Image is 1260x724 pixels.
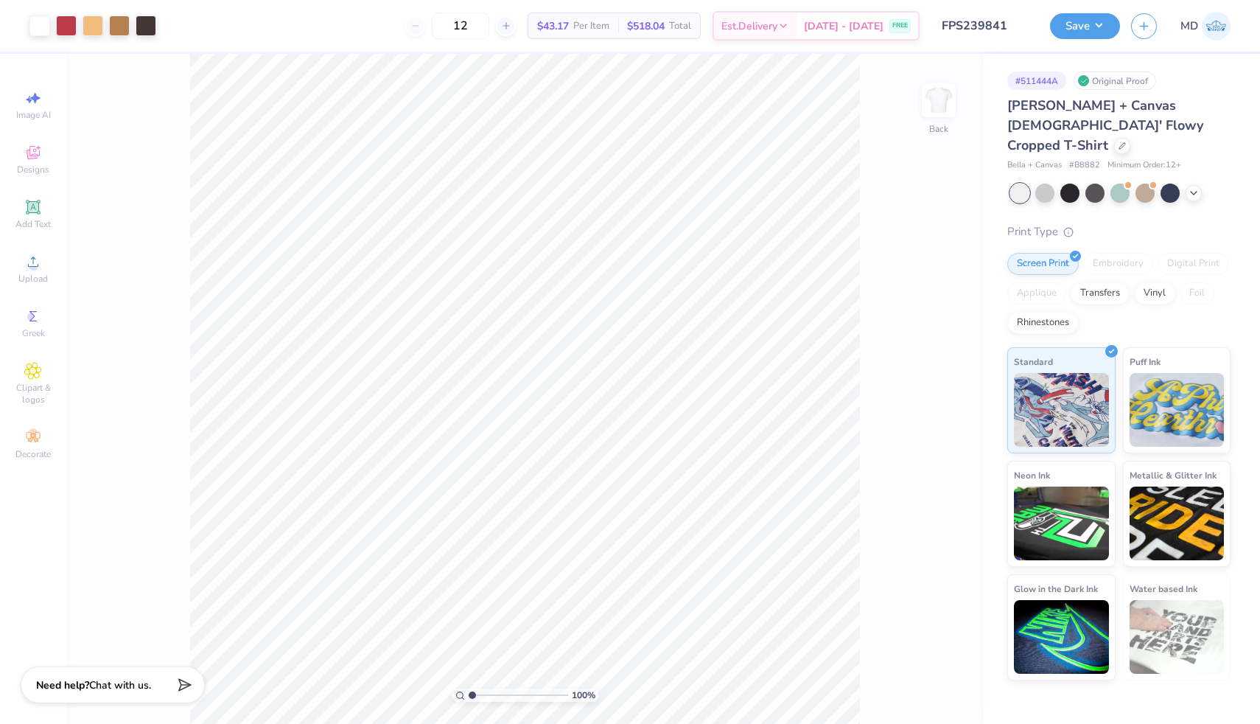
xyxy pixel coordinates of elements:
[931,11,1039,41] input: Untitled Design
[1107,159,1181,172] span: Minimum Order: 12 +
[1014,467,1050,483] span: Neon Ink
[1130,354,1161,369] span: Puff Ink
[1180,12,1231,41] a: MD
[924,86,953,115] img: Back
[1050,13,1120,39] button: Save
[1130,373,1225,447] img: Puff Ink
[1007,97,1203,154] span: [PERSON_NAME] + Canvas [DEMOGRAPHIC_DATA]' Flowy Cropped T-Shirt
[1180,282,1214,304] div: Foil
[36,678,89,692] strong: Need help?
[1180,18,1198,35] span: MD
[1074,72,1156,90] div: Original Proof
[1083,253,1153,275] div: Embroidery
[432,13,489,39] input: – –
[1130,467,1217,483] span: Metallic & Glitter Ink
[1130,487,1225,560] img: Metallic & Glitter Ink
[929,122,948,136] div: Back
[627,18,665,34] span: $518.04
[1007,223,1231,240] div: Print Type
[22,327,45,339] span: Greek
[15,448,51,460] span: Decorate
[1007,312,1079,334] div: Rhinestones
[16,109,51,121] span: Image AI
[669,18,691,34] span: Total
[1014,487,1109,560] img: Neon Ink
[1014,354,1053,369] span: Standard
[804,18,883,34] span: [DATE] - [DATE]
[7,382,59,405] span: Clipart & logos
[89,678,151,692] span: Chat with us.
[1014,581,1098,596] span: Glow in the Dark Ink
[537,18,569,34] span: $43.17
[1014,373,1109,447] img: Standard
[892,21,908,31] span: FREE
[1007,159,1062,172] span: Bella + Canvas
[1007,282,1066,304] div: Applique
[721,18,777,34] span: Est. Delivery
[1130,581,1197,596] span: Water based Ink
[17,164,49,175] span: Designs
[1071,282,1130,304] div: Transfers
[1007,72,1066,90] div: # 511444A
[1014,600,1109,674] img: Glow in the Dark Ink
[572,689,595,702] span: 100 %
[1202,12,1231,41] img: Mads De Vera
[15,218,51,230] span: Add Text
[18,273,48,285] span: Upload
[1007,253,1079,275] div: Screen Print
[1069,159,1100,172] span: # B8882
[1130,600,1225,674] img: Water based Ink
[1158,253,1229,275] div: Digital Print
[573,18,609,34] span: Per Item
[1134,282,1175,304] div: Vinyl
